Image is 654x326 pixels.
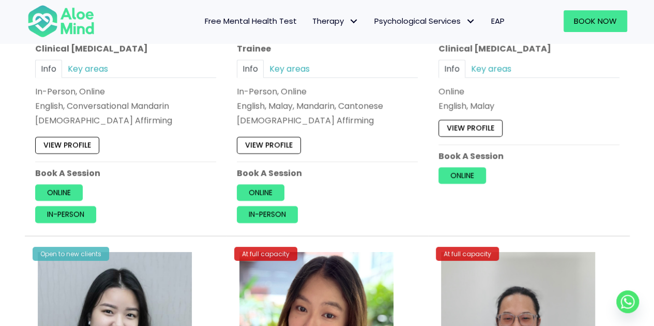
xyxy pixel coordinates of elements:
a: View profile [438,120,503,136]
a: Psychological ServicesPsychological Services: submenu [367,10,483,32]
a: Key areas [62,60,114,78]
div: At full capacity [436,247,499,261]
p: English, Malay [438,100,619,112]
a: View profile [237,137,301,153]
span: Free Mental Health Test [205,15,297,26]
a: Free Mental Health Test [197,10,305,32]
span: EAP [491,15,505,26]
a: Online [237,184,284,201]
a: Online [35,184,83,201]
a: Book Now [564,10,627,32]
p: English, Conversational Mandarin [35,100,216,112]
p: Book A Session [35,167,216,179]
span: Psychological Services: submenu [463,14,478,29]
a: Info [438,60,465,78]
a: TherapyTherapy: submenu [305,10,367,32]
div: Clinical [MEDICAL_DATA] [35,42,216,54]
p: English, Malay, Mandarin, Cantonese [237,100,418,112]
div: Online [438,86,619,98]
a: In-person [237,206,298,223]
nav: Menu [108,10,512,32]
div: [DEMOGRAPHIC_DATA] Affirming [35,115,216,127]
a: In-person [35,206,96,223]
a: EAP [483,10,512,32]
div: At full capacity [234,247,297,261]
span: Book Now [574,15,617,26]
div: In-Person, Online [35,86,216,98]
span: Therapy: submenu [346,14,361,29]
a: Key areas [264,60,315,78]
div: Clinical [MEDICAL_DATA] [438,42,619,54]
div: [DEMOGRAPHIC_DATA] Affirming [237,115,418,127]
p: Book A Session [237,167,418,179]
span: Therapy [312,15,359,26]
a: Whatsapp [616,290,639,313]
a: View profile [35,137,99,153]
a: Key areas [465,60,517,78]
div: Open to new clients [33,247,109,261]
p: Book A Session [438,150,619,162]
div: In-Person, Online [237,86,418,98]
a: Info [237,60,264,78]
a: Info [35,60,62,78]
img: Aloe mind Logo [27,4,95,38]
div: Trainee [237,42,418,54]
a: Online [438,167,486,184]
span: Psychological Services [374,15,476,26]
